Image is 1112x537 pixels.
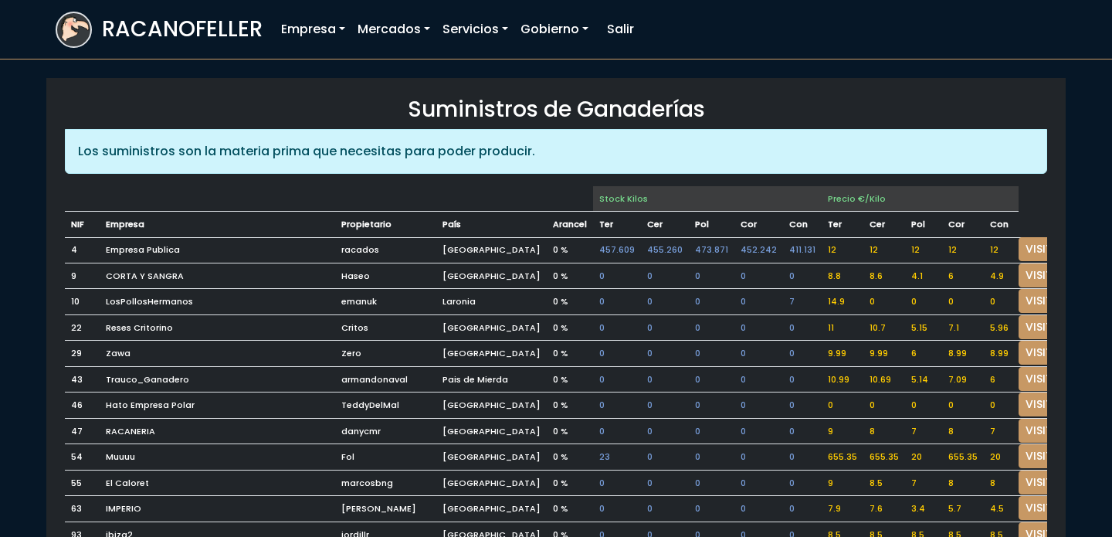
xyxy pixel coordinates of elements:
[734,393,783,419] td: 0
[641,212,689,238] td: CERDO
[689,263,734,289] td: 0
[822,237,863,263] td: 12
[942,289,984,315] td: 0
[783,289,822,315] td: 7
[593,212,641,238] td: TERNERA
[783,366,822,393] td: 0
[100,289,335,315] td: LosPollosHermanos
[984,496,1019,522] td: 4.5
[905,314,942,341] td: 5.15
[436,418,547,444] td: [GEOGRAPHIC_DATA]
[734,444,783,471] td: 0
[436,393,547,419] td: [GEOGRAPHIC_DATA]
[984,314,1019,341] td: 5.96
[100,212,335,238] td: Empresa
[942,212,984,238] td: CORDERO
[641,263,689,289] td: 0
[641,444,689,471] td: 0
[1019,263,1074,287] a: VISITAR
[593,186,822,212] td: Stock Kilos
[547,444,593,471] td: 0 %
[65,237,100,263] td: 4
[593,289,641,315] td: 0
[734,289,783,315] td: 0
[1019,393,1074,416] a: VISITAR
[65,496,100,522] td: 63
[822,496,863,522] td: 7.9
[436,444,547,471] td: [GEOGRAPHIC_DATA]
[689,444,734,471] td: 0
[335,444,436,471] td: Fol
[822,212,863,238] td: TERNERA
[689,366,734,393] td: 0
[689,289,734,315] td: 0
[65,212,100,238] td: NIF
[905,341,942,367] td: 6
[863,418,905,444] td: 8
[822,289,863,315] td: 14.9
[689,496,734,522] td: 0
[984,366,1019,393] td: 6
[783,263,822,289] td: 0
[100,314,335,341] td: Reses Critorino
[65,97,1047,123] h3: Suministros de Ganaderías
[905,289,942,315] td: 0
[593,314,641,341] td: 0
[783,470,822,496] td: 0
[863,366,905,393] td: 10.69
[905,212,942,238] td: POLLO
[57,13,90,42] img: logoracarojo.png
[436,341,547,367] td: [GEOGRAPHIC_DATA]
[641,237,689,263] td: 455.260
[905,496,942,522] td: 3.4
[942,393,984,419] td: 0
[100,418,335,444] td: RACANERIA
[783,393,822,419] td: 0
[863,341,905,367] td: 9.99
[65,289,100,315] td: 10
[65,470,100,496] td: 55
[942,366,984,393] td: 7.09
[641,470,689,496] td: 0
[100,496,335,522] td: IMPERIO
[822,393,863,419] td: 0
[593,393,641,419] td: 0
[65,418,100,444] td: 47
[783,496,822,522] td: 0
[984,263,1019,289] td: 4.9
[942,444,984,471] td: 655.35
[984,341,1019,367] td: 8.99
[734,496,783,522] td: 0
[984,393,1019,419] td: 0
[942,341,984,367] td: 8.99
[100,444,335,471] td: Muuuu
[689,341,734,367] td: 0
[863,212,905,238] td: CERDO
[942,496,984,522] td: 5.7
[783,212,822,238] td: CONEJO
[102,16,263,42] h3: RACANOFELLER
[275,14,351,45] a: Empresa
[593,263,641,289] td: 0
[942,237,984,263] td: 12
[822,263,863,289] td: 8.8
[547,314,593,341] td: 0 %
[689,237,734,263] td: 473.871
[436,263,547,289] td: [GEOGRAPHIC_DATA]
[436,366,547,393] td: Pais de Mierda
[65,366,100,393] td: 43
[984,212,1019,238] td: CONEJO
[822,418,863,444] td: 9
[984,418,1019,444] td: 7
[734,263,783,289] td: 0
[65,341,100,367] td: 29
[1019,444,1074,468] a: VISITAR
[547,212,593,238] td: Arancel
[436,237,547,263] td: [GEOGRAPHIC_DATA]
[942,470,984,496] td: 8
[863,314,905,341] td: 10.7
[1019,237,1074,261] a: VISITAR
[65,393,100,419] td: 46
[641,496,689,522] td: 0
[547,289,593,315] td: 0 %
